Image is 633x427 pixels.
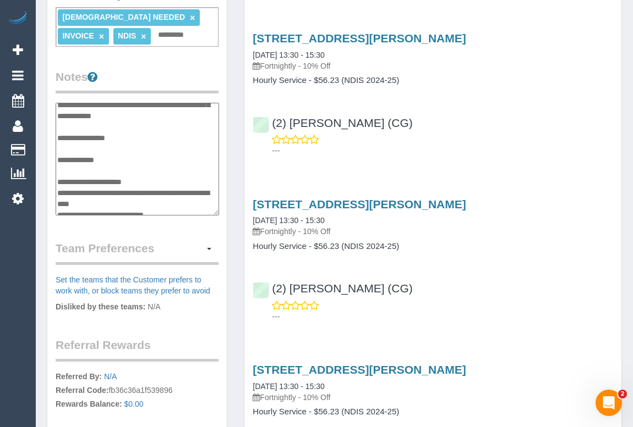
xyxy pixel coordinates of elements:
[253,76,613,85] h4: Hourly Service - $56.23 (NDIS 2024-25)
[253,226,613,237] p: Fortnightly - 10% Off
[272,311,613,322] p: ---
[253,242,613,251] h4: Hourly Service - $56.23 (NDIS 2024-25)
[56,371,102,382] label: Referred By:
[596,390,622,416] iframe: Intercom live chat
[253,117,413,129] a: (2) [PERSON_NAME] (CG)
[7,11,29,26] img: Automaid Logo
[56,69,219,93] legend: Notes
[618,390,627,398] span: 2
[253,363,466,376] a: [STREET_ADDRESS][PERSON_NAME]
[56,371,219,412] p: fb36c36a1f539896
[62,13,185,21] span: [DEMOGRAPHIC_DATA] NEEDED
[253,32,466,45] a: [STREET_ADDRESS][PERSON_NAME]
[253,198,466,210] a: [STREET_ADDRESS][PERSON_NAME]
[99,32,104,41] a: ×
[56,301,145,312] label: Disliked by these teams:
[124,400,144,408] a: $0.00
[56,398,122,409] label: Rewards Balance:
[148,302,160,311] span: N/A
[56,337,219,362] legend: Referral Rewards
[272,145,613,156] p: ---
[253,382,324,391] a: [DATE] 13:30 - 15:30
[62,31,94,40] span: INVOICE
[56,275,210,295] a: Set the teams that the Customer prefers to work with, or block teams they prefer to avoid
[118,31,136,40] span: NDIS
[141,32,146,41] a: ×
[56,385,108,396] label: Referral Code:
[104,372,117,381] a: N/A
[56,240,219,265] legend: Team Preferences
[190,13,195,23] a: ×
[253,392,613,403] p: Fortnightly - 10% Off
[253,407,613,417] h4: Hourly Service - $56.23 (NDIS 2024-25)
[253,51,324,59] a: [DATE] 13:30 - 15:30
[253,60,613,71] p: Fortnightly - 10% Off
[253,282,413,295] a: (2) [PERSON_NAME] (CG)
[253,216,324,225] a: [DATE] 13:30 - 15:30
